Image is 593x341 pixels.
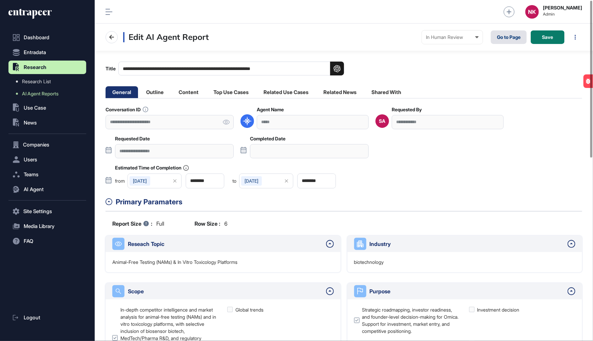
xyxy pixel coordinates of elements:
input: Title [118,62,344,75]
div: Scope [128,287,323,295]
span: Teams [24,172,39,177]
a: AI Agent Reports [12,88,86,100]
label: Conversation ID [106,107,148,112]
li: Content [172,86,205,98]
button: Research [8,61,86,74]
li: Top Use Cases [207,86,255,98]
li: Related News [317,86,363,98]
label: Estimated Time of Completion [115,165,189,171]
span: Companies [23,142,49,147]
a: Logout [8,311,86,324]
li: Outline [139,86,170,98]
span: Use Case [24,105,46,111]
div: Primary Paramaters [116,197,582,207]
div: SA [379,118,386,124]
button: FAQ [8,234,86,248]
label: Completed Date [250,136,286,141]
div: Purpose [370,287,565,295]
a: Dashboard [8,31,86,44]
span: News [24,120,37,126]
b: Report Size : [112,220,152,228]
label: Requested By [392,107,422,112]
li: Related Use Cases [257,86,315,98]
button: Teams [8,168,86,181]
div: [DATE] [241,176,262,186]
strong: [PERSON_NAME] [543,5,582,10]
button: Use Case [8,101,86,115]
span: Admin [543,12,582,17]
span: from [115,179,125,183]
span: Logout [24,315,40,320]
div: Global trends [235,306,264,313]
h3: Edit AI Agent Report [123,32,209,42]
div: Reseach Topic [128,240,323,248]
label: Requested Date [115,136,150,141]
a: Go to Page [491,30,527,44]
span: Save [542,35,553,40]
span: AI Agent [24,187,44,192]
button: Media Library [8,220,86,233]
button: NK [525,5,539,19]
span: Entradata [24,50,46,55]
button: Entradata [8,46,86,59]
span: to [232,179,236,183]
span: Users [24,157,37,162]
p: Animal-Free Testing (NAMs) & In Vitro Toxicology Platforms [112,259,237,266]
div: Strategic roadmapping, investor readiness, and founder-level decision-making for Omica. Support f... [362,306,460,335]
span: Site Settings [23,209,52,214]
li: Shared With [365,86,408,98]
button: News [8,116,86,130]
label: Title [106,62,344,75]
span: Media Library [24,224,54,229]
b: Row Size : [195,220,220,228]
button: AI Agent [8,183,86,196]
a: Research List [12,75,86,88]
button: Site Settings [8,205,86,218]
div: 6 [195,220,227,228]
span: AI Agent Reports [22,91,59,96]
span: FAQ [24,238,33,244]
button: Save [531,30,565,44]
div: Industry [370,240,565,248]
label: Agent Name [257,107,284,112]
button: Users [8,153,86,166]
div: full [112,220,164,228]
button: Companies [8,138,86,152]
div: [DATE] [130,176,150,186]
li: General [106,86,138,98]
div: Investment decision [477,306,520,313]
p: biotechnology [354,259,384,266]
div: In Human Review [426,35,479,40]
span: Dashboard [24,35,49,40]
span: Research [24,65,46,70]
span: Research List [22,79,51,84]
